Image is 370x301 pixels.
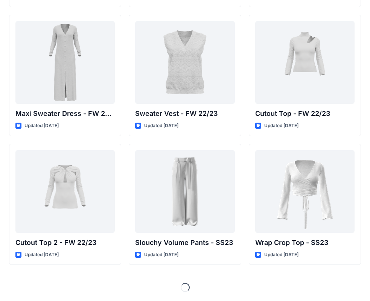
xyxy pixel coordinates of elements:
p: Updated [DATE] [144,122,178,130]
a: Cutout Top - FW 22/23 [255,21,355,104]
a: Maxi Sweater Dress - FW 22/23 [15,21,115,104]
a: Wrap Crop Top - SS23 [255,150,355,233]
p: Maxi Sweater Dress - FW 22/23 [15,108,115,119]
a: Cutout Top 2 - FW 22/23 [15,150,115,233]
p: Updated [DATE] [24,122,59,130]
p: Sweater Vest - FW 22/23 [135,108,234,119]
p: Updated [DATE] [24,251,59,259]
p: Wrap Crop Top - SS23 [255,237,355,248]
p: Updated [DATE] [264,122,298,130]
p: Cutout Top 2 - FW 22/23 [15,237,115,248]
p: Cutout Top - FW 22/23 [255,108,355,119]
p: Updated [DATE] [144,251,178,259]
a: Sweater Vest - FW 22/23 [135,21,234,104]
p: Slouchy Volume Pants - SS23 [135,237,234,248]
a: Slouchy Volume Pants - SS23 [135,150,234,233]
p: Updated [DATE] [264,251,298,259]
